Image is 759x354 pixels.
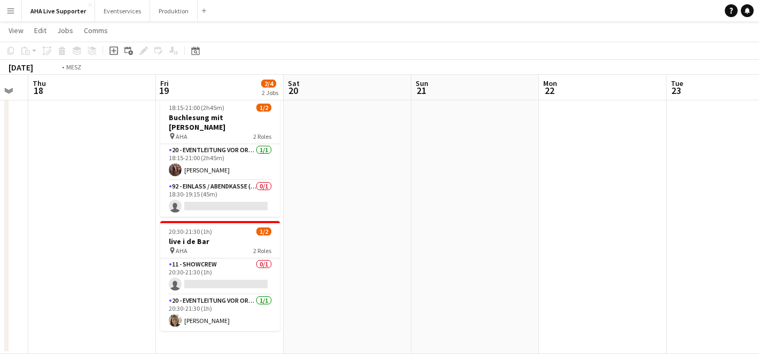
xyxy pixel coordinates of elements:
div: [DATE] [9,62,33,73]
span: Edit [34,26,46,35]
span: View [9,26,24,35]
a: Jobs [53,23,77,37]
span: Jobs [57,26,73,35]
button: Eventservices [95,1,150,21]
a: Edit [30,23,51,37]
button: Produktion [150,1,198,21]
button: AHA Live Supporter [22,1,95,21]
span: Comms [84,26,108,35]
a: View [4,23,28,37]
a: Comms [80,23,112,37]
div: MESZ [66,63,81,71]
